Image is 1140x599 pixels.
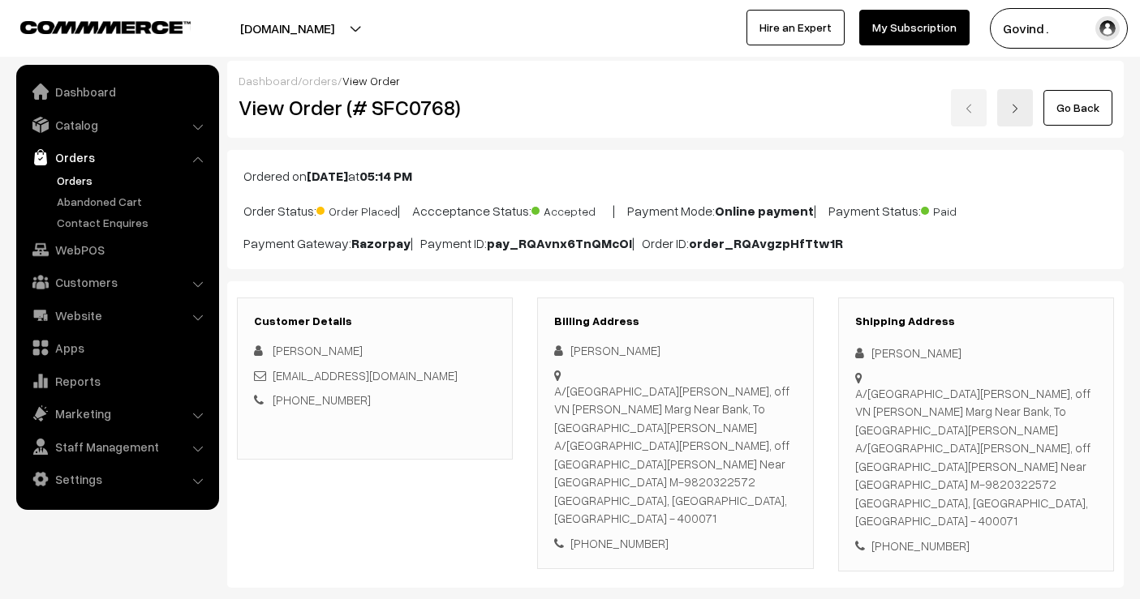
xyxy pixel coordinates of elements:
[243,233,1108,253] p: Payment Gateway: | Payment ID: | Order ID:
[855,344,1097,362] div: [PERSON_NAME]
[239,74,298,88] a: Dashboard
[20,16,162,36] a: COMMMERCE
[1010,104,1020,113] img: right-arrow.png
[715,203,814,219] b: Online payment
[921,199,1002,220] span: Paid
[487,235,632,251] b: pay_RQAvnx6TnQMcOI
[20,333,213,362] a: Apps
[243,199,1108,220] p: Order Status: | Accceptance Status: | Payment Mode: | Payment Status:
[273,368,458,383] a: [EMAIL_ADDRESS][DOMAIN_NAME]
[20,143,213,172] a: Orders
[531,199,613,220] span: Accepted
[20,301,213,330] a: Website
[20,267,213,297] a: Customers
[990,8,1128,49] button: Govind .
[342,74,400,88] span: View Order
[554,382,796,528] div: A/[GEOGRAPHIC_DATA][PERSON_NAME], off VN [PERSON_NAME] Marg Near Bank, To [GEOGRAPHIC_DATA][PERSO...
[20,235,213,264] a: WebPOS
[20,110,213,139] a: Catalog
[20,21,191,33] img: COMMMERCE
[554,314,796,328] h3: Billing Address
[20,432,213,461] a: Staff Management
[302,74,338,88] a: orders
[273,343,363,357] span: [PERSON_NAME]
[1095,16,1120,41] img: user
[1043,90,1112,126] a: Go Back
[359,168,412,184] b: 05:14 PM
[855,537,1097,555] div: [PHONE_NUMBER]
[20,77,213,106] a: Dashboard
[554,341,796,360] div: [PERSON_NAME]
[53,214,213,231] a: Contact Enquires
[859,10,970,45] a: My Subscription
[746,10,845,45] a: Hire an Expert
[689,235,843,251] b: order_RQAvgzpHfTtw1R
[316,199,398,220] span: Order Placed
[20,399,213,428] a: Marketing
[855,384,1097,530] div: A/[GEOGRAPHIC_DATA][PERSON_NAME], off VN [PERSON_NAME] Marg Near Bank, To [GEOGRAPHIC_DATA][PERSO...
[273,392,371,407] a: [PHONE_NUMBER]
[239,72,1112,89] div: / /
[239,95,514,120] h2: View Order (# SFC0768)
[53,193,213,210] a: Abandoned Cart
[20,366,213,396] a: Reports
[243,166,1108,186] p: Ordered on at
[307,168,348,184] b: [DATE]
[20,464,213,494] a: Settings
[53,172,213,189] a: Orders
[183,8,391,49] button: [DOMAIN_NAME]
[351,235,411,251] b: Razorpay
[855,314,1097,328] h3: Shipping Address
[254,314,496,328] h3: Customer Details
[554,534,796,553] div: [PHONE_NUMBER]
